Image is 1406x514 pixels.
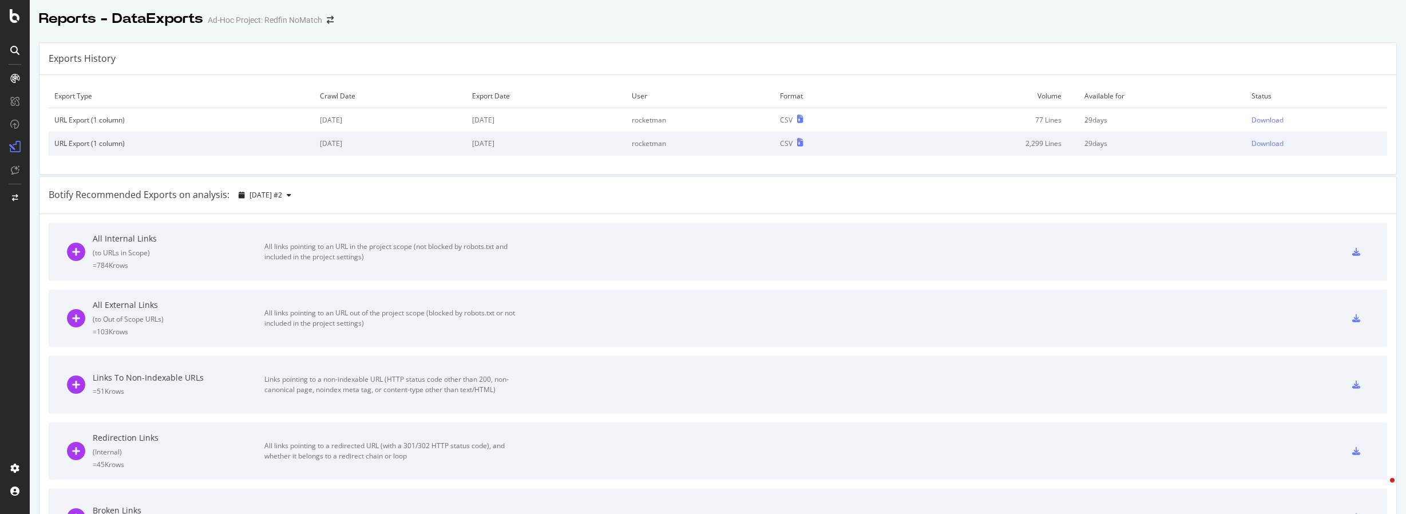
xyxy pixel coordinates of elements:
div: Exports History [49,52,116,65]
td: [DATE] [314,108,466,132]
td: [DATE] [314,132,466,155]
td: Crawl Date [314,84,466,108]
div: Redirection Links [93,432,264,444]
td: Export Date [466,84,626,108]
div: = 103K rows [93,327,264,337]
div: Links pointing to a non-indexable URL (HTTP status code other than 200, non-canonical page, noind... [264,374,522,395]
div: ( Internal ) [93,447,264,457]
td: 2,299 Lines [888,132,1079,155]
div: All Internal Links [93,233,264,244]
div: Links To Non-Indexable URLs [93,372,264,383]
td: Status [1246,84,1387,108]
div: URL Export (1 column) [54,139,308,148]
td: Export Type [49,84,314,108]
div: Download [1251,115,1284,125]
td: Format [774,84,888,108]
div: All links pointing to an URL in the project scope (not blocked by robots.txt and included in the ... [264,242,522,262]
div: Botify Recommended Exports on analysis: [49,188,229,201]
td: 77 Lines [888,108,1079,132]
a: Download [1251,139,1381,148]
div: All External Links [93,299,264,311]
div: Reports - DataExports [39,9,203,29]
td: 29 days [1079,132,1246,155]
td: [DATE] [466,132,626,155]
a: Download [1251,115,1381,125]
div: csv-export [1352,447,1360,455]
div: CSV [780,139,793,148]
div: = 45K rows [93,460,264,469]
td: rocketman [626,108,775,132]
div: csv-export [1352,381,1360,389]
div: URL Export (1 column) [54,115,308,125]
div: = 784K rows [93,260,264,270]
td: Volume [888,84,1079,108]
div: Ad-Hoc Project: Redfin NoMatch [208,14,322,26]
div: CSV [780,115,793,125]
div: Download [1251,139,1284,148]
button: [DATE] #2 [234,186,296,204]
div: = 51K rows [93,386,264,396]
td: [DATE] [466,108,626,132]
td: 29 days [1079,108,1246,132]
td: rocketman [626,132,775,155]
td: Available for [1079,84,1246,108]
div: All links pointing to an URL out of the project scope (blocked by robots.txt or not included in t... [264,308,522,329]
div: All links pointing to a redirected URL (with a 301/302 HTTP status code), and whether it belongs ... [264,441,522,461]
div: ( to Out of Scope URLs ) [93,314,264,324]
div: ( to URLs in Scope ) [93,248,264,258]
div: csv-export [1352,248,1360,256]
span: 2025 Oct. 10th #2 [249,190,282,200]
div: arrow-right-arrow-left [327,16,334,24]
iframe: Intercom live chat [1367,475,1395,503]
div: csv-export [1352,314,1360,322]
td: User [626,84,775,108]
